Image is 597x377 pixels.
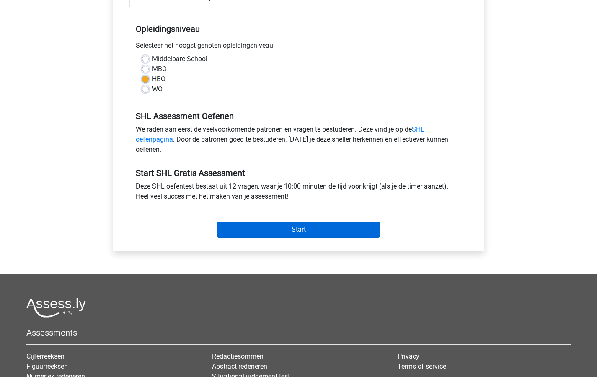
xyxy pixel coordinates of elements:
[152,64,167,74] label: MBO
[26,328,571,338] h5: Assessments
[212,352,264,360] a: Redactiesommen
[398,362,446,370] a: Terms of service
[129,124,468,158] div: We raden aan eerst de veelvoorkomende patronen en vragen te bestuderen. Deze vind je op de . Door...
[212,362,267,370] a: Abstract redeneren
[152,84,163,94] label: WO
[217,222,380,238] input: Start
[26,298,86,318] img: Assessly logo
[136,21,462,37] h5: Opleidingsniveau
[152,74,165,84] label: HBO
[26,352,65,360] a: Cijferreeksen
[152,54,207,64] label: Middelbare School
[136,111,462,121] h5: SHL Assessment Oefenen
[129,181,468,205] div: Deze SHL oefentest bestaat uit 12 vragen, waar je 10:00 minuten de tijd voor krijgt (als je de ti...
[129,41,468,54] div: Selecteer het hoogst genoten opleidingsniveau.
[136,168,462,178] h5: Start SHL Gratis Assessment
[26,362,68,370] a: Figuurreeksen
[398,352,419,360] a: Privacy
